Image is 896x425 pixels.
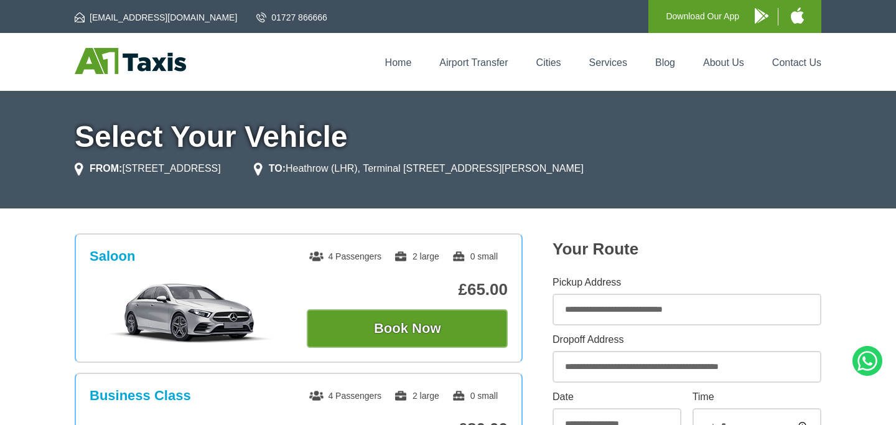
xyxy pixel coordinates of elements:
[553,240,821,259] h2: Your Route
[75,11,237,24] a: [EMAIL_ADDRESS][DOMAIN_NAME]
[452,251,498,261] span: 0 small
[254,161,584,176] li: Heathrow (LHR), Terminal [STREET_ADDRESS][PERSON_NAME]
[90,163,122,174] strong: FROM:
[90,248,135,264] h3: Saloon
[655,57,675,68] a: Blog
[703,57,744,68] a: About Us
[553,392,681,402] label: Date
[256,11,327,24] a: 01727 866666
[90,388,191,404] h3: Business Class
[553,278,821,287] label: Pickup Address
[75,48,186,74] img: A1 Taxis St Albans LTD
[385,57,412,68] a: Home
[307,309,508,348] button: Book Now
[309,391,381,401] span: 4 Passengers
[726,398,890,425] iframe: chat widget
[452,391,498,401] span: 0 small
[755,8,768,24] img: A1 Taxis Android App
[309,251,381,261] span: 4 Passengers
[693,392,821,402] label: Time
[269,163,286,174] strong: TO:
[553,335,821,345] label: Dropoff Address
[536,57,561,68] a: Cities
[75,122,821,152] h1: Select Your Vehicle
[666,9,739,24] p: Download Our App
[772,57,821,68] a: Contact Us
[394,251,439,261] span: 2 large
[96,282,284,344] img: Saloon
[439,57,508,68] a: Airport Transfer
[791,7,804,24] img: A1 Taxis iPhone App
[307,280,508,299] p: £65.00
[394,391,439,401] span: 2 large
[75,161,221,176] li: [STREET_ADDRESS]
[589,57,627,68] a: Services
